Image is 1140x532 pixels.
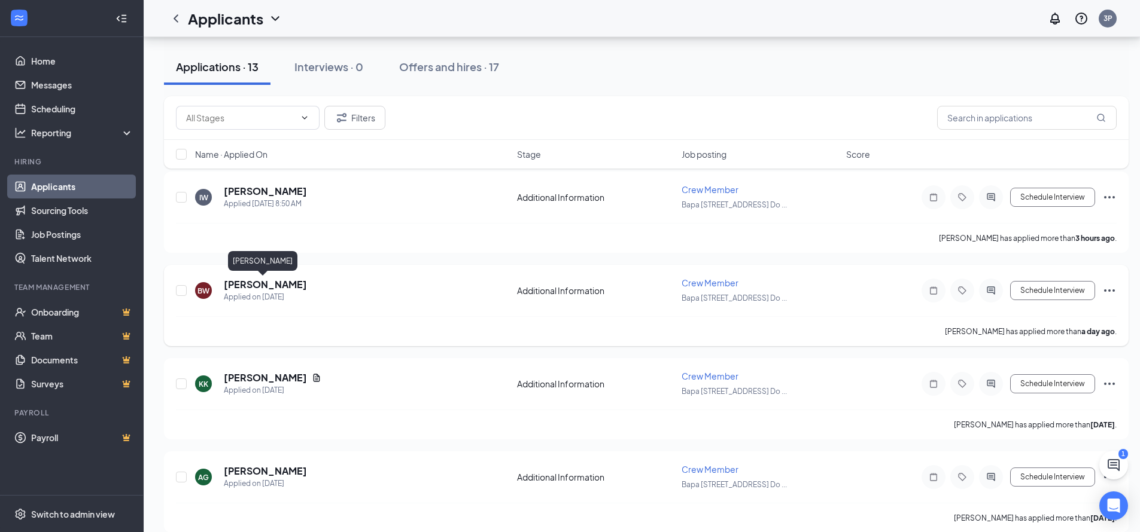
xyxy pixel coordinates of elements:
a: PayrollCrown [31,426,133,450]
svg: Tag [955,286,969,295]
button: Schedule Interview [1010,374,1095,393]
span: Crew Member [682,184,738,195]
span: Stage [517,148,541,160]
p: [PERSON_NAME] has applied more than . [954,420,1117,430]
span: Bapa [STREET_ADDRESS] Do ... [682,480,787,489]
svg: Tag [955,192,969,202]
p: [PERSON_NAME] has applied more than . [954,513,1117,523]
svg: Ellipses [1102,377,1117,391]
span: Crew Member [682,371,738,381]
svg: Settings [14,508,26,520]
a: OnboardingCrown [31,300,133,324]
div: AG [198,472,209,482]
div: Applied on [DATE] [224,384,321,396]
div: Interviews · 0 [294,59,363,74]
div: 3P [1103,13,1112,23]
svg: Note [926,192,941,202]
svg: Tag [955,379,969,389]
a: Job Postings [31,222,133,246]
input: All Stages [186,111,295,124]
div: KK [199,379,208,389]
span: Crew Member [682,464,738,475]
h5: [PERSON_NAME] [224,464,307,478]
svg: Note [926,379,941,389]
div: [PERSON_NAME] [228,251,297,271]
svg: Analysis [14,127,26,139]
span: Bapa [STREET_ADDRESS] Do ... [682,293,787,302]
div: IW [199,192,208,203]
div: Applied on [DATE] [224,291,307,303]
div: Additional Information [517,285,674,296]
div: Additional Information [517,471,674,483]
button: Schedule Interview [1010,188,1095,207]
button: Schedule Interview [1010,467,1095,487]
span: Bapa [STREET_ADDRESS] Do ... [682,387,787,396]
span: Name · Applied On [195,148,267,160]
svg: Ellipses [1102,283,1117,298]
div: BW [197,286,209,296]
svg: WorkstreamLogo [13,12,25,24]
b: [DATE] [1090,420,1115,429]
a: TeamCrown [31,324,133,348]
div: Offers and hires · 17 [399,59,499,74]
svg: Collapse [115,13,127,25]
a: Talent Network [31,246,133,270]
button: Filter Filters [324,106,385,130]
b: [DATE] [1090,513,1115,522]
div: Hiring [14,157,131,167]
svg: ChatActive [1106,458,1121,472]
svg: ActiveChat [984,472,998,482]
p: [PERSON_NAME] has applied more than . [939,233,1117,243]
svg: Tag [955,472,969,482]
a: Scheduling [31,97,133,121]
div: Reporting [31,127,134,139]
b: a day ago [1081,327,1115,336]
svg: Note [926,472,941,482]
svg: QuestionInfo [1074,11,1089,26]
div: Applications · 13 [176,59,259,74]
a: SurveysCrown [31,372,133,396]
p: [PERSON_NAME] has applied more than . [945,326,1117,337]
h1: Applicants [188,8,263,29]
a: Home [31,49,133,73]
a: DocumentsCrown [31,348,133,372]
h5: [PERSON_NAME] [224,185,307,198]
svg: ChevronDown [268,11,282,26]
svg: ActiveChat [984,286,998,295]
button: Schedule Interview [1010,281,1095,300]
svg: ChevronDown [300,113,309,123]
div: 1 [1118,449,1128,459]
svg: Filter [335,111,349,125]
svg: MagnifyingGlass [1096,113,1106,123]
svg: Document [312,373,321,383]
svg: Note [926,286,941,295]
div: Applied on [DATE] [224,478,307,490]
div: Applied [DATE] 8:50 AM [224,198,307,210]
span: Bapa [STREET_ADDRESS] Do ... [682,200,787,209]
a: Messages [31,73,133,97]
a: Applicants [31,175,133,198]
svg: ActiveChat [984,192,998,202]
div: Additional Information [517,378,674,390]
div: Switch to admin view [31,508,115,520]
h5: [PERSON_NAME] [224,371,307,384]
a: Sourcing Tools [31,198,133,222]
svg: ActiveChat [984,379,998,389]
h5: [PERSON_NAME] [224,278,307,291]
b: 3 hours ago [1075,234,1115,243]
button: ChatActive [1099,451,1128,479]
input: Search in applications [937,106,1117,130]
svg: Ellipses [1102,190,1117,204]
span: Crew Member [682,277,738,288]
div: Additional Information [517,191,674,203]
svg: ChevronLeft [169,11,183,26]
div: Payroll [14,408,131,418]
div: Team Management [14,282,131,292]
span: Score [846,148,870,160]
svg: Notifications [1048,11,1062,26]
span: Job posting [682,148,726,160]
div: Open Intercom Messenger [1099,491,1128,520]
